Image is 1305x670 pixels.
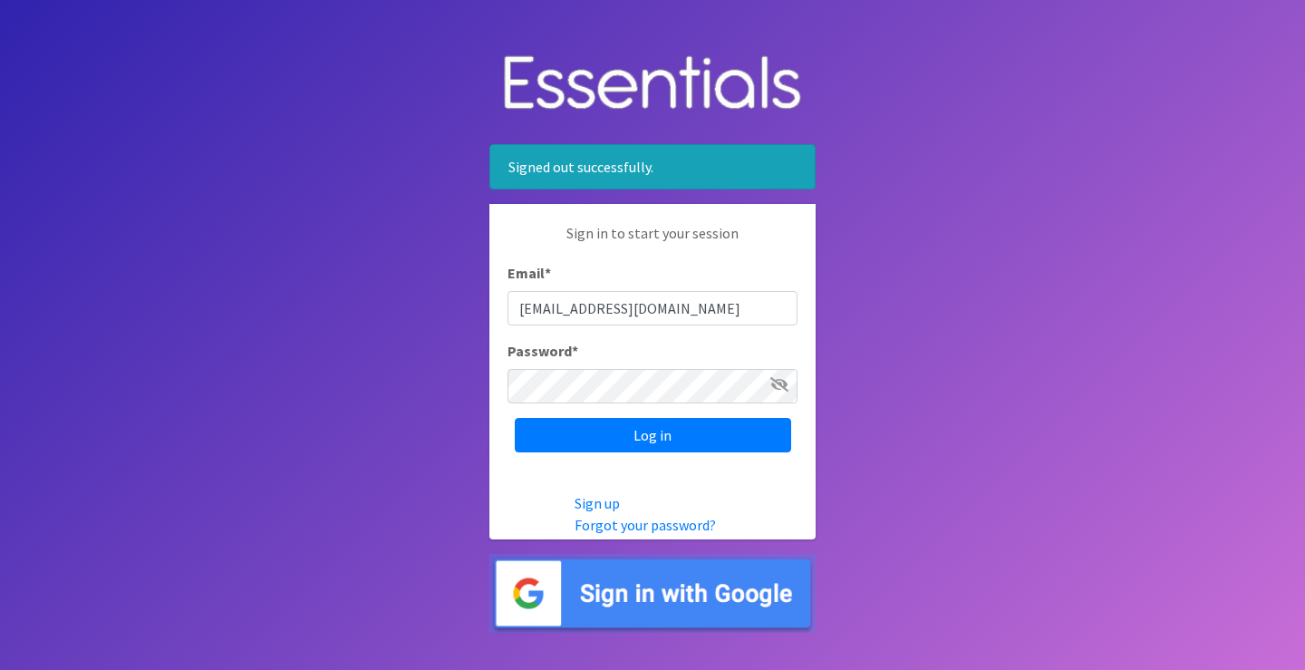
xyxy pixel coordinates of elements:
[515,418,791,452] input: Log in
[575,494,620,512] a: Sign up
[489,554,816,633] img: Sign in with Google
[572,342,578,360] abbr: required
[545,264,551,282] abbr: required
[489,37,816,131] img: Human Essentials
[489,144,816,189] div: Signed out successfully.
[507,340,578,362] label: Password
[507,262,551,284] label: Email
[507,222,797,262] p: Sign in to start your session
[575,516,716,534] a: Forgot your password?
